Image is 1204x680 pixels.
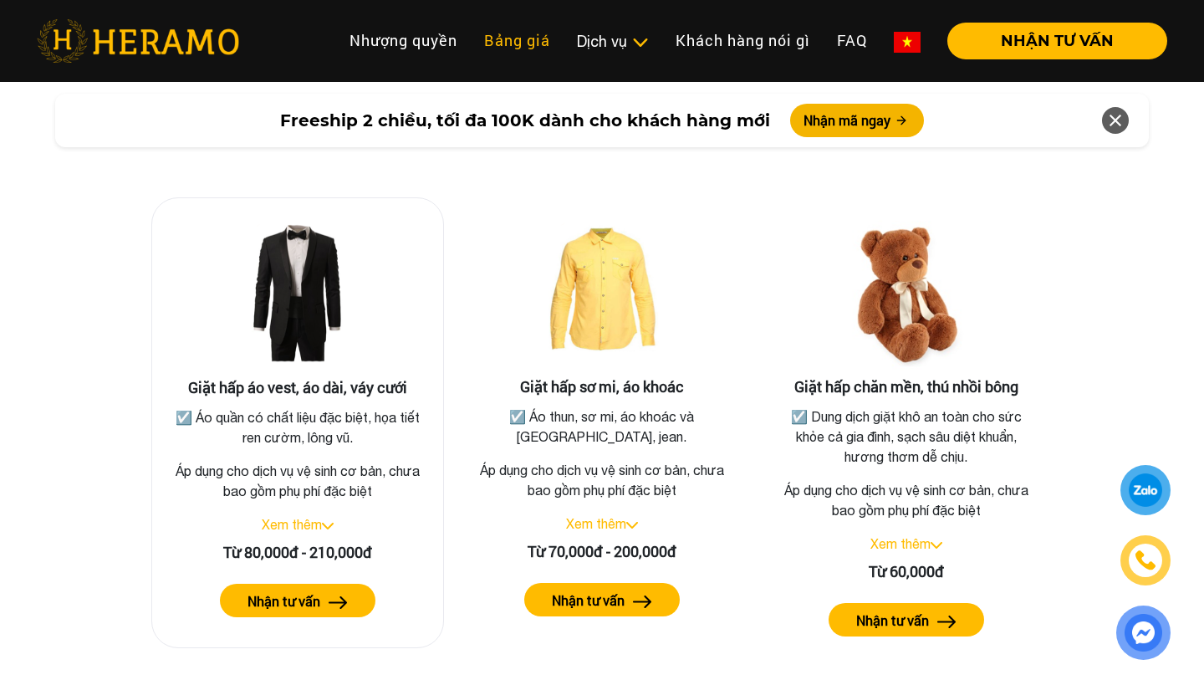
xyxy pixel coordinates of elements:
[790,104,924,137] button: Nhận mã ngay
[870,536,931,551] a: Xem thêm
[1123,538,1168,583] a: phone-icon
[829,603,984,637] button: Nhận tư vấn
[469,378,735,396] h3: Giặt hấp sơ mi, áo khoác
[166,379,430,397] h3: Giặt hấp áo vest, áo dài, váy cưới
[247,591,320,611] label: Nhận tư vấn
[469,583,735,616] a: Nhận tư vấn arrow
[471,23,564,59] a: Bảng giá
[937,616,957,628] img: arrow
[823,211,990,378] img: Giặt hấp chăn mền, thú nhồi bông
[931,542,942,549] img: arrow_down.svg
[577,30,649,53] div: Dịch vụ
[262,517,322,532] a: Xem thêm
[166,584,430,617] a: Nhận tư vấn arrow
[280,108,770,133] span: Freeship 2 chiều, tối đa 100K dành cho khách hàng mới
[552,591,625,611] label: Nhận tư vấn
[824,23,880,59] a: FAQ
[626,522,638,529] img: arrow_down.svg
[469,460,735,500] p: Áp dụng cho dịch vụ vệ sinh cơ bản, chưa bao gồm phụ phí đặc biệt
[329,596,348,609] img: arrow
[947,23,1167,59] button: NHẬN TƯ VẤN
[773,603,1039,637] a: Nhận tư vấn arrow
[1136,551,1155,570] img: phone-icon
[220,584,375,617] button: Nhận tư vấn
[214,212,381,379] img: Giặt hấp áo vest, áo dài, váy cưới
[894,32,921,53] img: vn-flag.png
[469,540,735,563] div: Từ 70,000đ - 200,000đ
[773,560,1039,583] div: Từ 60,000đ
[934,33,1167,49] a: NHẬN TƯ VẤN
[524,583,680,616] button: Nhận tư vấn
[773,480,1039,520] p: Áp dụng cho dịch vụ vệ sinh cơ bản, chưa bao gồm phụ phí đặc biệt
[169,407,426,447] p: ☑️ Áo quần có chất liệu đặc biệt, họa tiết ren cườm, lông vũ.
[336,23,471,59] a: Nhượng quyền
[777,406,1036,467] p: ☑️ Dung dịch giặt khô an toàn cho sức khỏe cả gia đình, sạch sâu diệt khuẩn, hương thơm dễ chịu.
[631,34,649,51] img: subToggleIcon
[856,611,929,631] label: Nhận tư vấn
[37,19,239,63] img: heramo-logo.png
[166,461,430,501] p: Áp dụng cho dịch vụ vệ sinh cơ bản, chưa bao gồm phụ phí đặc biệt
[566,516,626,531] a: Xem thêm
[518,211,686,378] img: Giặt hấp sơ mi, áo khoác
[662,23,824,59] a: Khách hàng nói gì
[773,378,1039,396] h3: Giặt hấp chăn mền, thú nhồi bông
[166,541,430,564] div: Từ 80,000đ - 210,000đ
[472,406,732,447] p: ☑️ Áo thun, sơ mi, áo khoác và [GEOGRAPHIC_DATA], jean.
[633,596,652,608] img: arrow
[322,523,334,529] img: arrow_down.svg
